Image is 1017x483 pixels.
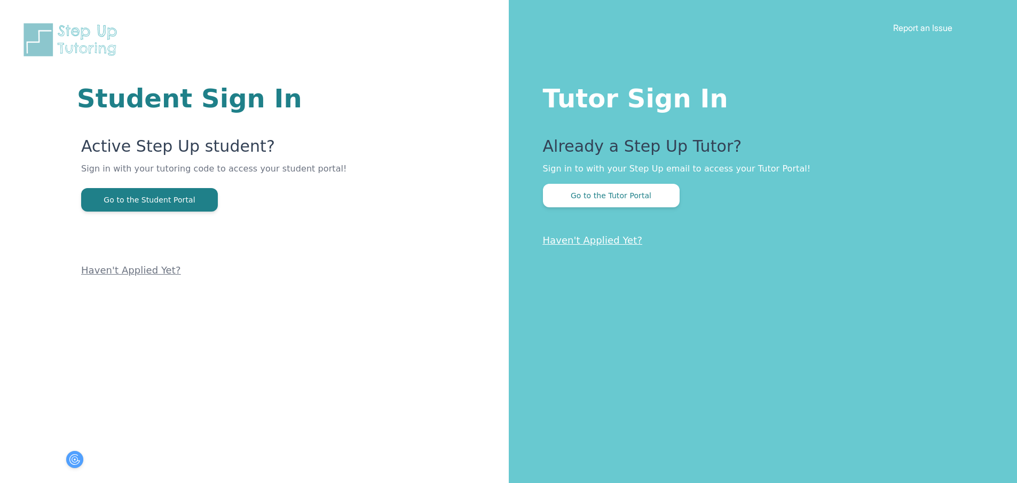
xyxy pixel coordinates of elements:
[81,264,181,276] a: Haven't Applied Yet?
[81,162,381,188] p: Sign in with your tutoring code to access your student portal!
[543,184,680,207] button: Go to the Tutor Portal
[543,81,975,111] h1: Tutor Sign In
[543,162,975,175] p: Sign in to with your Step Up email to access your Tutor Portal!
[81,137,381,162] p: Active Step Up student?
[543,190,680,200] a: Go to the Tutor Portal
[81,194,218,205] a: Go to the Student Portal
[21,21,124,58] img: Step Up Tutoring horizontal logo
[543,235,643,246] a: Haven't Applied Yet?
[81,188,218,212] button: Go to the Student Portal
[543,137,975,162] p: Already a Step Up Tutor?
[893,22,952,33] a: Report an Issue
[77,85,381,111] h1: Student Sign In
